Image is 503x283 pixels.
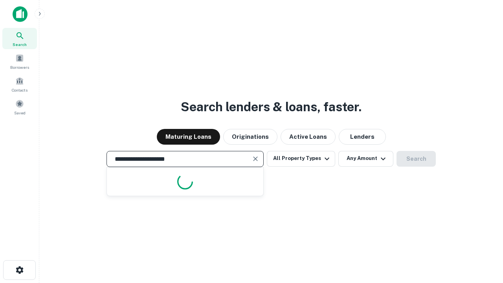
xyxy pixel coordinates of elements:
[2,96,37,118] a: Saved
[13,41,27,48] span: Search
[157,129,220,145] button: Maturing Loans
[2,74,37,95] a: Contacts
[12,87,28,93] span: Contacts
[464,220,503,258] iframe: Chat Widget
[10,64,29,70] span: Borrowers
[338,151,393,167] button: Any Amount
[181,97,362,116] h3: Search lenders & loans, faster.
[267,151,335,167] button: All Property Types
[13,6,28,22] img: capitalize-icon.png
[281,129,336,145] button: Active Loans
[339,129,386,145] button: Lenders
[2,28,37,49] a: Search
[14,110,26,116] span: Saved
[250,153,261,164] button: Clear
[223,129,277,145] button: Originations
[2,51,37,72] a: Borrowers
